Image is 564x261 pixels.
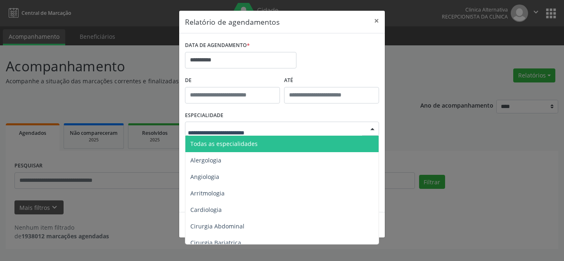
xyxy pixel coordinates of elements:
[190,222,244,230] span: Cirurgia Abdominal
[185,74,280,87] label: De
[190,156,221,164] span: Alergologia
[190,239,241,247] span: Cirurgia Bariatrica
[185,109,223,122] label: ESPECIALIDADE
[190,206,222,214] span: Cardiologia
[190,140,258,148] span: Todas as especialidades
[284,74,379,87] label: ATÉ
[368,11,385,31] button: Close
[185,16,280,27] h5: Relatório de agendamentos
[190,189,225,197] span: Arritmologia
[185,39,250,52] label: DATA DE AGENDAMENTO
[190,173,219,181] span: Angiologia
